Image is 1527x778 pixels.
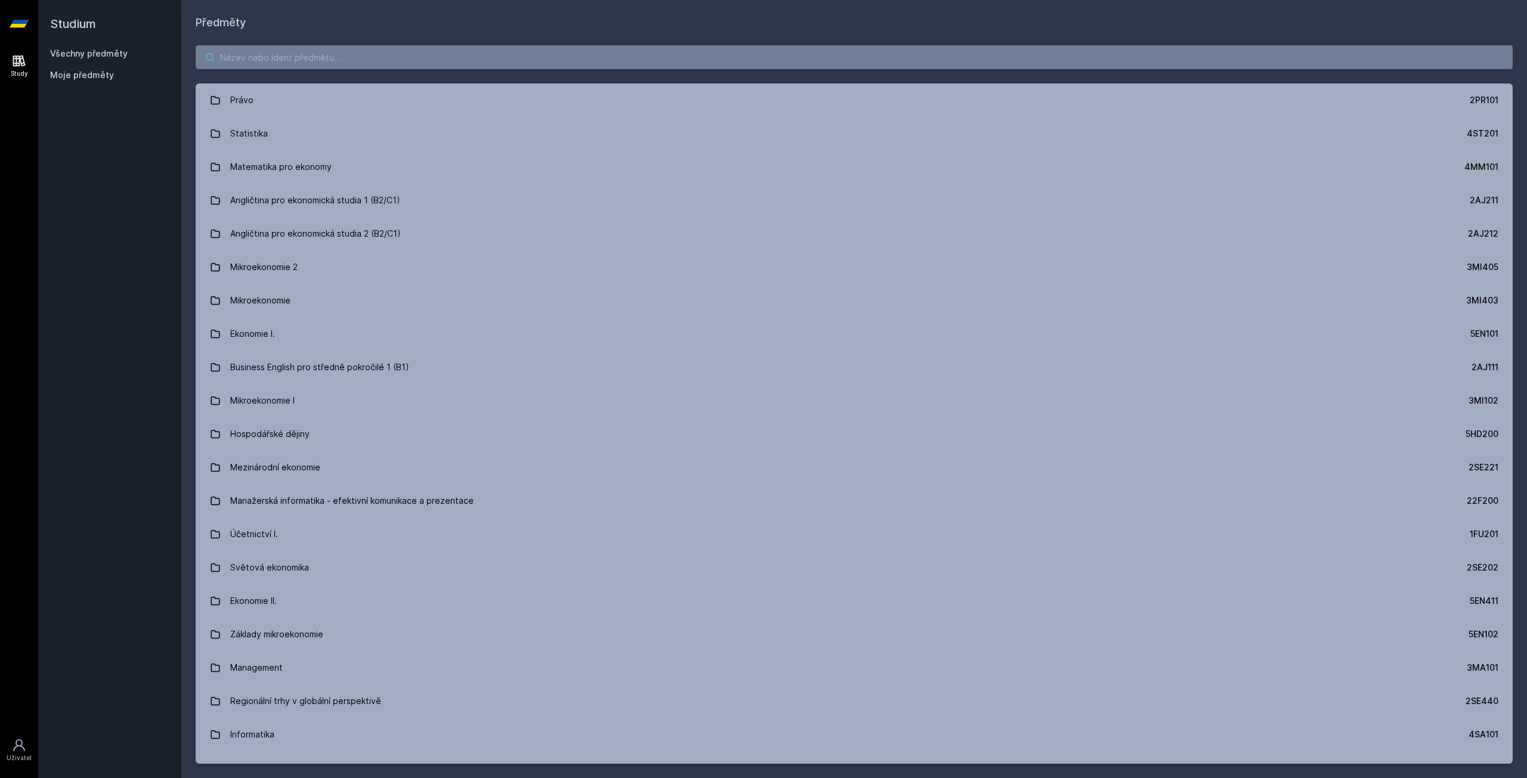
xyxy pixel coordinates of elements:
[196,618,1513,651] a: Základy mikroekonomie 5EN102
[196,451,1513,484] a: Mezinárodní ekonomie 2SE221
[196,217,1513,250] a: Angličtina pro ekonomická studia 2 (B2/C1) 2AJ212
[230,689,381,713] div: Regionální trhy v globální perspektivě
[11,69,28,78] div: Study
[2,732,36,768] a: Uživatel
[50,48,128,58] a: Všechny předměty
[196,83,1513,117] a: Právo 2PR101
[230,389,295,413] div: Mikroekonomie I
[196,584,1513,618] a: Ekonomie II. 5EN411
[230,522,278,546] div: Účetnictví I.
[230,188,400,212] div: Angličtina pro ekonomická studia 1 (B2/C1)
[196,45,1513,69] input: Název nebo ident předmětu…
[1467,562,1498,574] div: 2SE202
[230,556,309,579] div: Světová ekonomika
[2,48,36,84] a: Study
[230,155,332,179] div: Matematika pro ekonomy
[230,122,268,145] div: Statistika
[230,489,474,513] div: Manažerská informatika - efektivní komunikace a prezentace
[230,422,310,446] div: Hospodářské dějiny
[196,184,1513,217] a: Angličtina pro ekonomická studia 1 (B2/C1) 2AJ211
[196,517,1513,551] a: Účetnictví I. 1FU201
[1466,695,1498,707] div: 2SE440
[230,88,254,112] div: Právo
[1466,428,1498,440] div: 5HD200
[230,222,401,246] div: Angličtina pro ekonomická studia 2 (B2/C1)
[1468,228,1498,240] div: 2AJ212
[1470,528,1498,540] div: 1FU201
[196,684,1513,718] a: Regionální trhy v globální perspektivě 2SE440
[1470,94,1498,106] div: 2PR101
[196,150,1513,184] a: Matematika pro ekonomy 4MM101
[196,284,1513,317] a: Mikroekonomie 3MI403
[196,250,1513,284] a: Mikroekonomie 2 3MI405
[1467,261,1498,273] div: 3MI405
[1467,128,1498,140] div: 4ST201
[1467,662,1498,674] div: 3MA101
[1469,395,1498,407] div: 3MI102
[196,14,1513,31] h1: Předměty
[230,322,275,346] div: Ekonomie I.
[230,622,323,646] div: Základy mikroekonomie
[196,718,1513,751] a: Informatika 4SA101
[1467,495,1498,507] div: 22F200
[196,651,1513,684] a: Management 3MA101
[1470,328,1498,340] div: 5EN101
[230,455,320,479] div: Mezinárodní ekonomie
[230,656,283,680] div: Management
[196,384,1513,417] a: Mikroekonomie I 3MI102
[7,754,32,762] div: Uživatel
[1469,729,1498,740] div: 4SA101
[1466,762,1498,774] div: 2OP401
[230,723,274,746] div: Informatika
[196,551,1513,584] a: Světová ekonomika 2SE202
[1472,361,1498,373] div: 2AJ111
[196,317,1513,351] a: Ekonomie I. 5EN101
[230,289,290,312] div: Mikroekonomie
[1469,628,1498,640] div: 5EN102
[1466,295,1498,306] div: 3MI403
[1470,194,1498,206] div: 2AJ211
[230,255,298,279] div: Mikroekonomie 2
[230,355,409,379] div: Business English pro středně pokročilé 1 (B1)
[1470,595,1498,607] div: 5EN411
[1464,161,1498,173] div: 4MM101
[230,589,277,613] div: Ekonomie II.
[1469,461,1498,473] div: 2SE221
[196,351,1513,384] a: Business English pro středně pokročilé 1 (B1) 2AJ111
[196,417,1513,451] a: Hospodářské dějiny 5HD200
[50,69,114,81] span: Moje předměty
[196,484,1513,517] a: Manažerská informatika - efektivní komunikace a prezentace 22F200
[196,117,1513,150] a: Statistika 4ST201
